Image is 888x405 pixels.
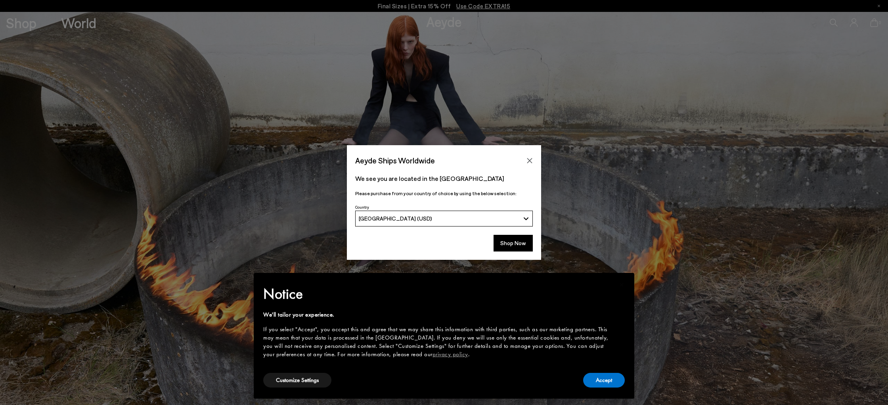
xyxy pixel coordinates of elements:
span: × [619,278,624,291]
p: We see you are located in the [GEOGRAPHIC_DATA] [355,174,533,183]
div: If you select "Accept", you accept this and agree that we may share this information with third p... [263,325,612,359]
div: We'll tailor your experience. [263,311,612,319]
p: Please purchase from your country of choice by using the below selection: [355,190,533,197]
button: Close [524,155,536,167]
span: [GEOGRAPHIC_DATA] (USD) [359,215,432,222]
button: Customize Settings [263,373,331,388]
button: Close this notice [612,275,631,294]
button: Accept [583,373,625,388]
span: Aeyde Ships Worldwide [355,154,435,167]
a: privacy policy [433,350,468,358]
h2: Notice [263,284,612,304]
button: Shop Now [494,235,533,251]
span: Country [355,205,369,209]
